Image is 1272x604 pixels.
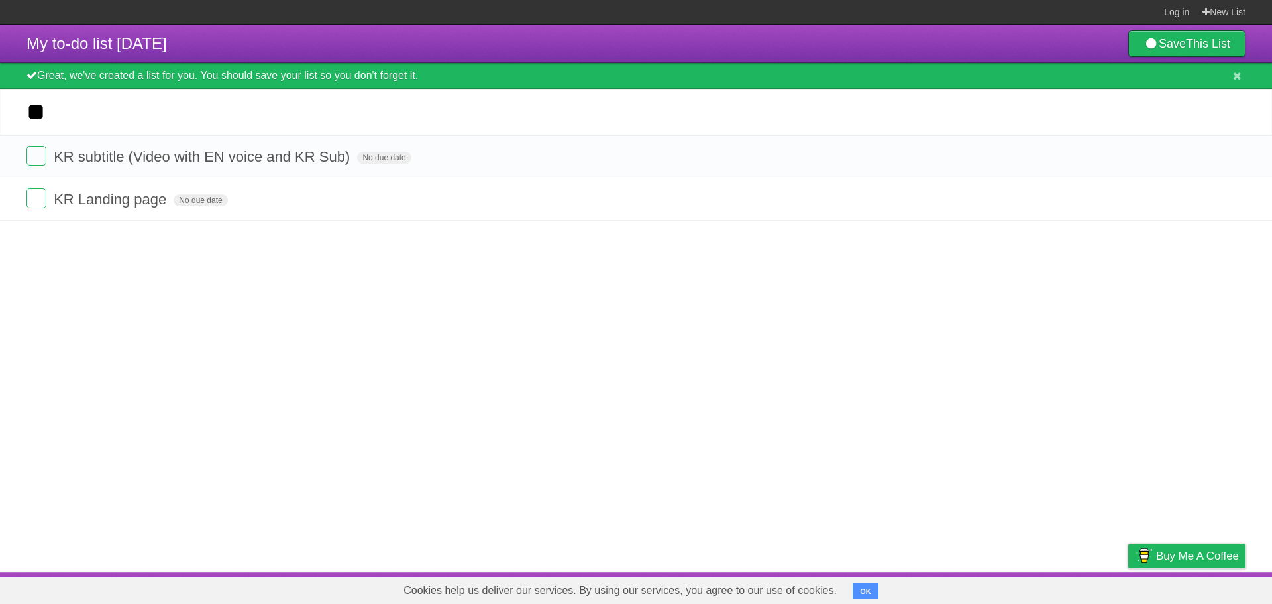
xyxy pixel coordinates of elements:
[853,583,878,599] button: OK
[952,575,980,601] a: About
[1135,544,1153,567] img: Buy me a coffee
[1162,575,1245,601] a: Suggest a feature
[1128,544,1245,568] a: Buy me a coffee
[357,152,411,164] span: No due date
[1111,575,1145,601] a: Privacy
[1186,37,1230,50] b: This List
[996,575,1049,601] a: Developers
[1128,30,1245,57] a: SaveThis List
[54,191,170,208] span: KR Landing page
[1156,544,1239,568] span: Buy me a coffee
[26,188,46,208] label: Done
[26,146,46,166] label: Done
[174,194,227,206] span: No due date
[390,577,850,604] span: Cookies help us deliver our services. By using our services, you agree to our use of cookies.
[54,149,353,165] span: KR subtitle (Video with EN voice and KR Sub)
[26,34,167,52] span: My to-do list [DATE]
[1066,575,1095,601] a: Terms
